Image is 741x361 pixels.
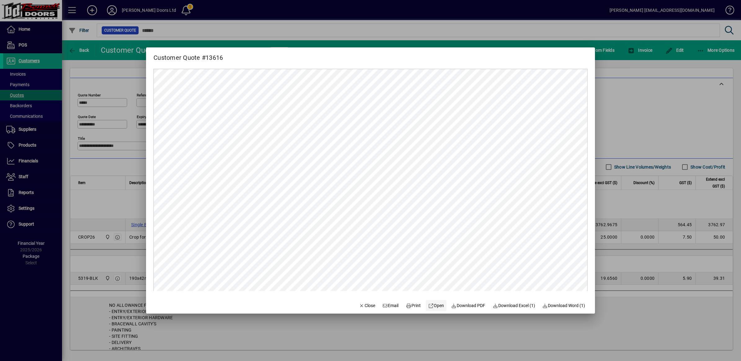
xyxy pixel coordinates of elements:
span: Open [428,302,444,309]
button: Download Excel (1) [490,300,538,311]
h2: Customer Quote #13616 [146,47,230,63]
a: Open [426,300,446,311]
span: Close [359,302,375,309]
button: Download Word (1) [540,300,588,311]
button: Close [357,300,378,311]
button: Email [380,300,401,311]
button: Print [403,300,423,311]
a: Download PDF [449,300,488,311]
span: Download Word (1) [543,302,585,309]
span: Download Excel (1) [493,302,535,309]
span: Print [406,302,421,309]
span: Email [383,302,399,309]
span: Download PDF [451,302,486,309]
